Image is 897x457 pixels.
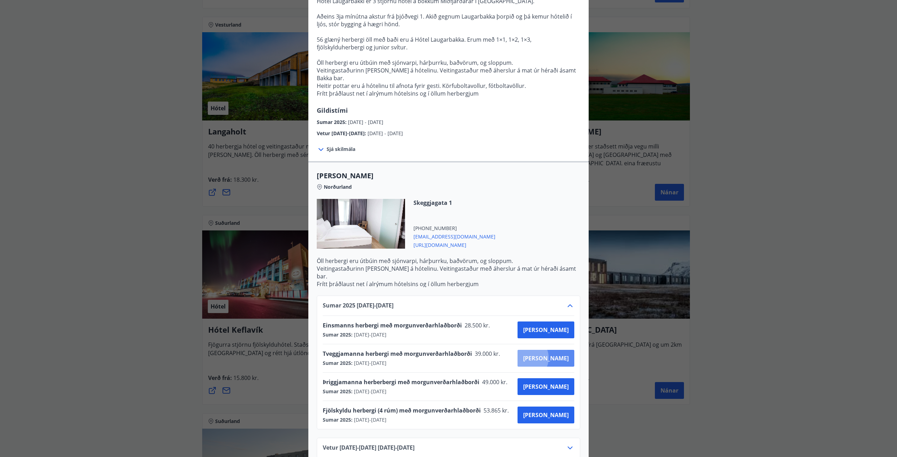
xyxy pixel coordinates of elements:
[523,326,569,334] span: [PERSON_NAME]
[352,331,386,338] span: [DATE] - [DATE]
[462,321,492,329] span: 28.500 kr.
[323,321,462,329] span: Einsmanns herbergi með morgunverðarhlaðborði
[327,146,355,153] span: Sjá skilmála
[317,280,580,288] p: Frítt þráðlaust net í alrýmum hótelsins og í öllum herbergjum
[413,225,495,232] span: [PHONE_NUMBER]
[518,350,574,367] button: [PERSON_NAME]
[317,265,580,280] p: Veitingastaðurinn [PERSON_NAME] á hótelinu. Veitingastaður með áherslur á mat úr héraði ásamt bar.
[323,350,472,358] span: Tveggjamanna herbergi með morgunverðarhlaðborði
[348,119,383,125] span: [DATE] - [DATE]
[352,360,386,367] span: [DATE] - [DATE]
[323,360,352,367] span: Sumar 2025 :
[413,240,495,249] span: [URL][DOMAIN_NAME]
[323,302,393,310] span: Sumar 2025 [DATE] - [DATE]
[317,106,348,115] span: Gildistími
[317,171,580,181] span: [PERSON_NAME]
[518,321,574,338] button: [PERSON_NAME]
[317,130,368,137] span: Vetur [DATE]-[DATE] :
[324,184,352,191] span: Norðurland
[317,119,348,125] span: Sumar 2025 :
[413,199,495,207] span: Skeggjagata 1
[472,350,502,358] span: 39.000 kr.
[413,232,495,240] span: [EMAIL_ADDRESS][DOMAIN_NAME]
[323,331,352,338] span: Sumar 2025 :
[368,130,403,137] span: [DATE] - [DATE]
[317,257,580,265] p: Öll herbergi eru útbúin með sjónvarpi, hárþurrku, baðvörum, og sloppum.
[523,354,569,362] span: [PERSON_NAME]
